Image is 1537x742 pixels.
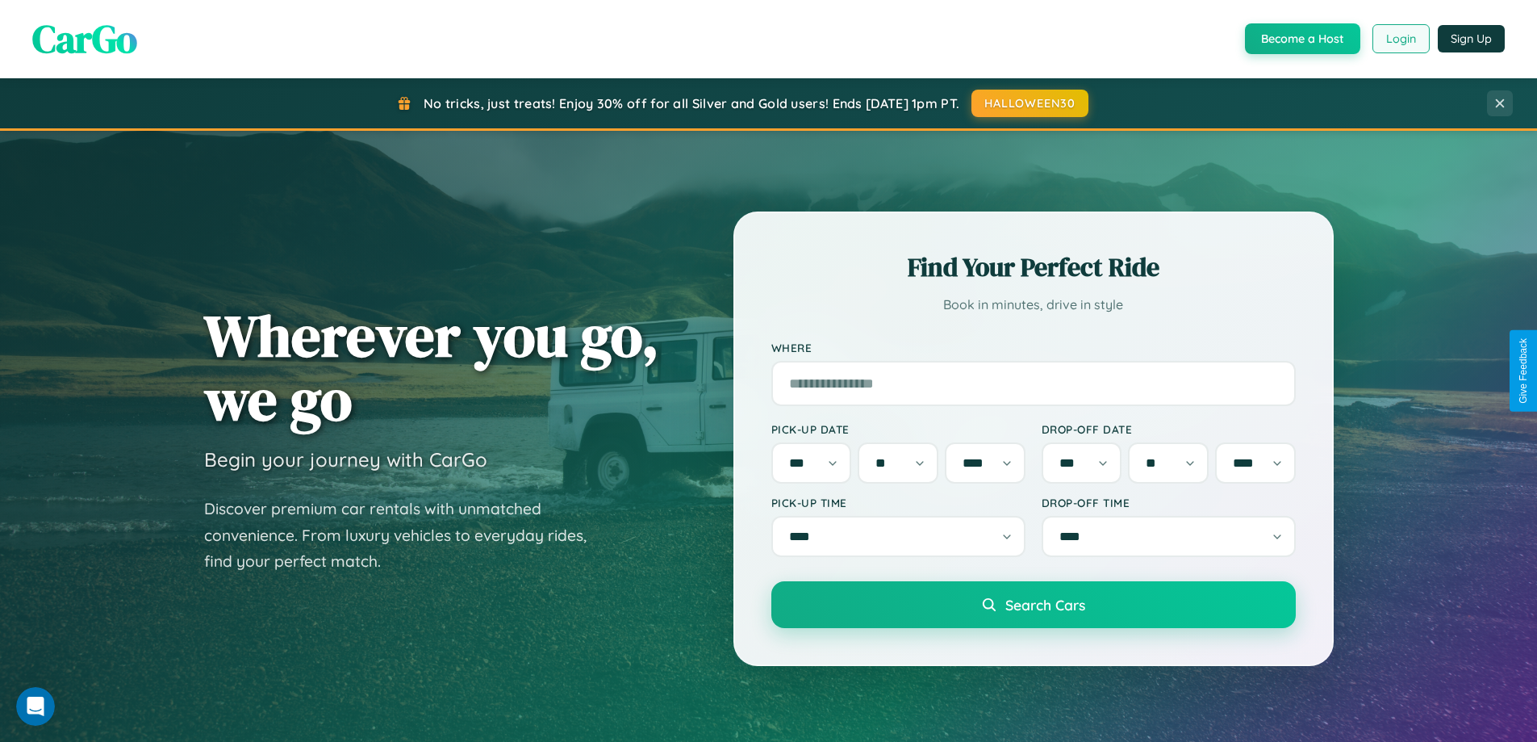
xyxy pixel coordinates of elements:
[771,496,1025,509] label: Pick-up Time
[424,95,959,111] span: No tricks, just treats! Enjoy 30% off for all Silver and Gold users! Ends [DATE] 1pm PT.
[771,293,1296,317] p: Book in minutes, drive in style
[771,249,1296,285] h2: Find Your Perfect Ride
[971,90,1088,117] button: HALLOWEEN30
[16,687,55,726] iframe: Intercom live chat
[1245,23,1360,54] button: Become a Host
[1042,496,1296,509] label: Drop-off Time
[1042,422,1296,436] label: Drop-off Date
[1518,338,1529,404] div: Give Feedback
[204,304,659,431] h1: Wherever you go, we go
[771,581,1296,628] button: Search Cars
[204,447,487,472] h3: Begin your journey with CarGo
[1438,25,1505,52] button: Sign Up
[32,12,137,65] span: CarGo
[771,422,1025,436] label: Pick-up Date
[1372,24,1430,53] button: Login
[1005,596,1085,614] span: Search Cars
[204,496,608,575] p: Discover premium car rentals with unmatched convenience. From luxury vehicles to everyday rides, ...
[771,341,1296,354] label: Where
